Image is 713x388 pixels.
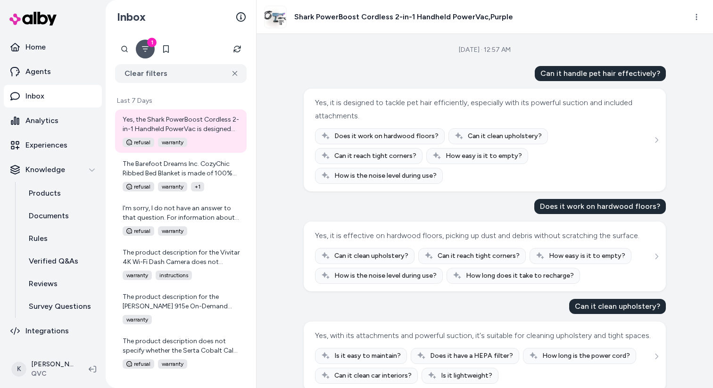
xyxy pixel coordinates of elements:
a: Analytics [4,109,102,132]
a: Verified Q&As [19,250,102,272]
a: Agents [4,60,102,83]
button: +1 [191,182,204,191]
div: The product description for the Vivitar 4K Wi-Fi Dash Camera does not mention a specific warranty... [123,248,241,267]
span: refusal [123,182,154,191]
button: See more [651,134,662,146]
div: Can it clean upholstery? [569,299,666,314]
div: Yes, it is designed to tackle pet hair efficiently, especially with its powerful suction and incl... [315,96,652,123]
div: I'm sorry, I do not have an answer to that question. For information about purchasing a warranty ... [123,204,241,223]
span: refusal [123,359,154,369]
a: Home [4,36,102,58]
div: 1 [147,38,157,47]
p: Home [25,41,46,53]
a: Integrations [4,320,102,342]
a: Reviews [19,272,102,295]
button: See more [651,351,662,362]
div: Does it work on hardwood floors? [534,199,666,214]
span: How long does it take to recharge? [466,271,574,281]
div: The product description for the [PERSON_NAME] 915e On-Demand Power Steamer does not specify warra... [123,292,241,311]
div: Yes, with its attachments and powerful suction, it's suitable for cleaning upholstery and tight s... [315,329,651,342]
img: v88288_154.102 [265,6,286,28]
div: Yes, it is effective on hardwood floors, picking up dust and debris without scratching the surface. [315,229,639,242]
p: Reviews [29,278,58,289]
span: Can it reach tight corners? [334,151,416,161]
a: Experiences [4,134,102,157]
p: Last 7 Days [115,96,247,106]
span: Can it clean upholstery? [468,132,542,141]
div: Can it handle pet hair effectively? [535,66,666,81]
button: Clear filters [115,64,247,83]
p: Knowledge [25,164,65,175]
p: Rules [29,233,48,244]
p: Verified Q&As [29,256,78,267]
button: Refresh [228,40,247,58]
span: warranty [158,182,187,191]
p: Agents [25,66,51,77]
p: Survey Questions [29,301,91,312]
div: The Barefoot Dreams Inc. CozyChic Ribbed Bed Blanket is made of 100% polyester. [123,159,241,178]
span: Can it clean upholstery? [334,251,408,261]
img: alby Logo [9,12,57,25]
a: The product description does not specify whether the Serta Cobalt Calm 15" Plush PT Mattress Set ... [115,331,247,374]
span: Can it clean car interiors? [334,371,412,380]
p: Experiences [25,140,67,151]
span: + 1 [191,182,204,191]
span: How long is the power cord? [542,351,630,361]
span: refusal [123,138,154,147]
div: The product description does not specify whether the Serta Cobalt Calm 15" Plush PT Mattress Set ... [123,337,241,355]
span: Does it work on hardwood floors? [334,132,439,141]
span: Can it reach tight corners? [438,251,520,261]
div: Yes, the Shark PowerBoost Cordless 2-in-1 Handheld PowerVac is designed with strong suction power... [123,115,241,134]
a: I'm sorry, I do not have an answer to that question. For information about purchasing a warranty ... [115,198,247,241]
p: Integrations [25,325,69,337]
a: The product description for the Vivitar 4K Wi-Fi Dash Camera does not mention a specific warranty... [115,242,247,286]
a: The product description for the [PERSON_NAME] 915e On-Demand Power Steamer does not specify warra... [115,287,247,330]
button: K[PERSON_NAME]QVC [6,354,81,384]
a: The Barefoot Dreams Inc. CozyChic Ribbed Bed Blanket is made of 100% polyester.refusalwarranty+1 [115,154,247,197]
span: How easy is it to empty? [549,251,625,261]
span: warranty [123,271,152,280]
p: [PERSON_NAME] [31,360,74,369]
span: How is the noise level during use? [334,271,437,281]
span: K [11,362,26,377]
button: Knowledge [4,158,102,181]
p: Analytics [25,115,58,126]
span: warranty [158,138,187,147]
span: Is it lightweight? [441,371,492,380]
span: How easy is it to empty? [446,151,522,161]
h2: Inbox [117,10,146,24]
span: warranty [123,315,152,324]
button: Filter [136,40,155,58]
a: Documents [19,205,102,227]
a: Yes, the Shark PowerBoost Cordless 2-in-1 Handheld PowerVac is designed with strong suction power... [115,109,247,153]
p: Documents [29,210,69,222]
div: [DATE] · 12:57 AM [459,45,511,55]
span: refusal [123,226,154,236]
span: QVC [31,369,74,379]
span: warranty [158,359,187,369]
a: Survey Questions [19,295,102,318]
span: Does it have a HEPA filter? [430,351,513,361]
h3: Shark PowerBoost Cordless 2-in-1 Handheld PowerVac,Purple [294,11,513,23]
p: Inbox [25,91,44,102]
a: Rules [19,227,102,250]
span: warranty [158,226,187,236]
span: How is the noise level during use? [334,171,437,181]
span: Is it easy to maintain? [334,351,401,361]
span: instructions [156,271,192,280]
a: Inbox [4,85,102,107]
a: Products [19,182,102,205]
p: Products [29,188,61,199]
button: See more [651,251,662,262]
